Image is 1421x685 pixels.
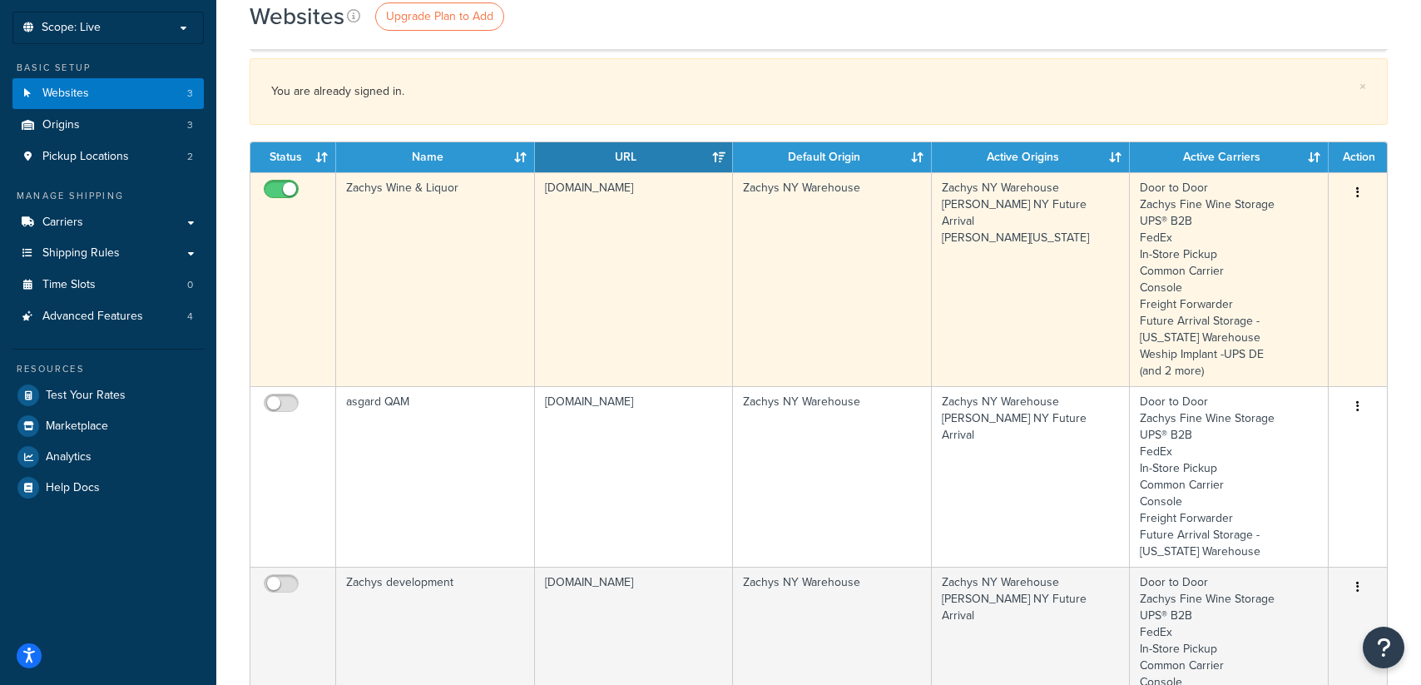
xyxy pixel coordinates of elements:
div: You are already signed in. [271,80,1366,103]
span: Origins [42,118,80,132]
span: Upgrade Plan to Add [386,7,493,25]
td: Zachys NY Warehouse [PERSON_NAME] NY Future Arrival [PERSON_NAME][US_STATE] [932,172,1131,386]
th: Status: activate to sort column ascending [250,142,336,172]
li: Websites [12,78,204,109]
td: Zachys NY Warehouse [733,172,932,386]
span: Time Slots [42,278,96,292]
a: Carriers [12,207,204,238]
li: Advanced Features [12,301,204,332]
span: 3 [187,118,193,132]
div: Basic Setup [12,61,204,75]
span: Websites [42,87,89,101]
span: 2 [187,150,193,164]
span: Help Docs [46,481,100,495]
li: Origins [12,110,204,141]
a: Origins 3 [12,110,204,141]
td: Zachys NY Warehouse [733,386,932,567]
span: Carriers [42,216,83,230]
span: 4 [187,310,193,324]
span: Scope: Live [42,21,101,35]
a: Websites 3 [12,78,204,109]
td: asgard QAM [336,386,535,567]
span: Analytics [46,450,92,464]
div: Manage Shipping [12,189,204,203]
td: Zachys Wine & Liquor [336,172,535,386]
th: Default Origin: activate to sort column ascending [733,142,932,172]
th: Active Carriers: activate to sort column ascending [1130,142,1329,172]
td: Door to Door Zachys Fine Wine Storage UPS® B2B FedEx In-Store Pickup Common Carrier Console Freig... [1130,386,1329,567]
span: 0 [187,278,193,292]
div: Resources [12,362,204,376]
a: Advanced Features 4 [12,301,204,332]
span: Marketplace [46,419,108,434]
th: Active Origins: activate to sort column ascending [932,142,1131,172]
a: Shipping Rules [12,238,204,269]
td: [DOMAIN_NAME] [535,172,733,386]
a: Upgrade Plan to Add [375,2,504,31]
span: Test Your Rates [46,389,126,403]
li: Pickup Locations [12,141,204,172]
li: Time Slots [12,270,204,300]
a: Time Slots 0 [12,270,204,300]
button: Open Resource Center [1363,627,1404,668]
td: Zachys NY Warehouse [PERSON_NAME] NY Future Arrival [932,386,1131,567]
a: × [1359,80,1366,93]
span: 3 [187,87,193,101]
a: Test Your Rates [12,380,204,410]
span: Pickup Locations [42,150,129,164]
th: Name: activate to sort column ascending [336,142,535,172]
a: Help Docs [12,473,204,503]
a: Marketplace [12,411,204,441]
td: Door to Door Zachys Fine Wine Storage UPS® B2B FedEx In-Store Pickup Common Carrier Console Freig... [1130,172,1329,386]
th: Action [1329,142,1387,172]
a: Pickup Locations 2 [12,141,204,172]
th: URL: activate to sort column ascending [535,142,733,172]
span: Advanced Features [42,310,143,324]
td: [DOMAIN_NAME] [535,386,733,567]
span: Shipping Rules [42,246,120,261]
a: Analytics [12,442,204,472]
